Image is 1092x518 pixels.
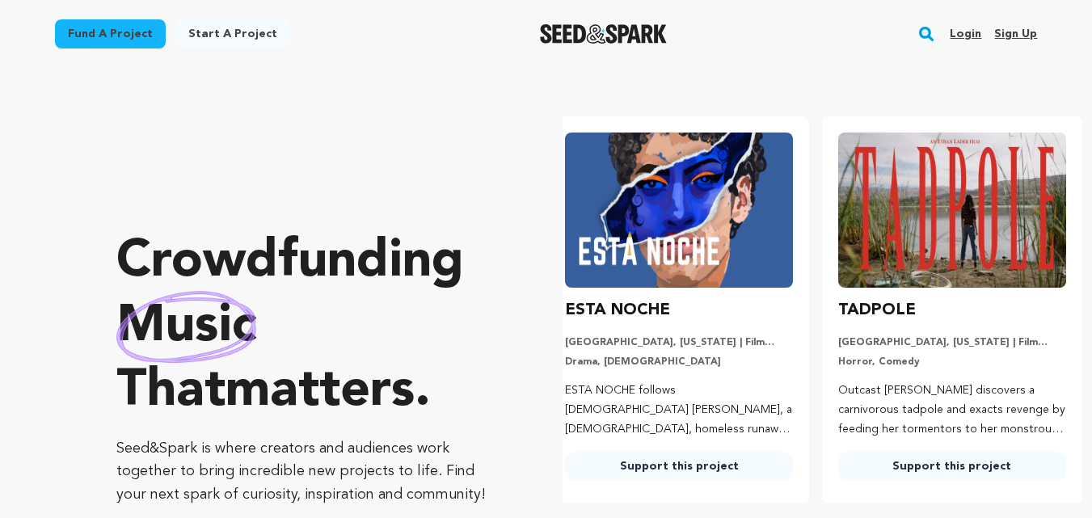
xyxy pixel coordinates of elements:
h3: ESTA NOCHE [565,297,670,323]
p: Horror, Comedy [838,356,1066,368]
p: [GEOGRAPHIC_DATA], [US_STATE] | Film Short [838,336,1066,349]
img: Seed&Spark Logo Dark Mode [540,24,667,44]
p: Drama, [DEMOGRAPHIC_DATA] [565,356,793,368]
a: Support this project [838,452,1066,481]
p: Crowdfunding that . [116,230,498,424]
a: Support this project [565,452,793,481]
h3: TADPOLE [838,297,916,323]
p: [GEOGRAPHIC_DATA], [US_STATE] | Film Short [565,336,793,349]
a: Sign up [994,21,1037,47]
p: Seed&Spark is where creators and audiences work together to bring incredible new projects to life... [116,437,498,507]
a: Fund a project [55,19,166,48]
img: TADPOLE image [838,133,1066,288]
span: matters [226,366,415,418]
a: Login [950,21,981,47]
a: Seed&Spark Homepage [540,24,667,44]
p: Outcast [PERSON_NAME] discovers a carnivorous tadpole and exacts revenge by feeding her tormentor... [838,381,1066,439]
p: ESTA NOCHE follows [DEMOGRAPHIC_DATA] [PERSON_NAME], a [DEMOGRAPHIC_DATA], homeless runaway, conf... [565,381,793,439]
a: Start a project [175,19,290,48]
img: hand sketched image [116,291,256,363]
img: ESTA NOCHE image [565,133,793,288]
